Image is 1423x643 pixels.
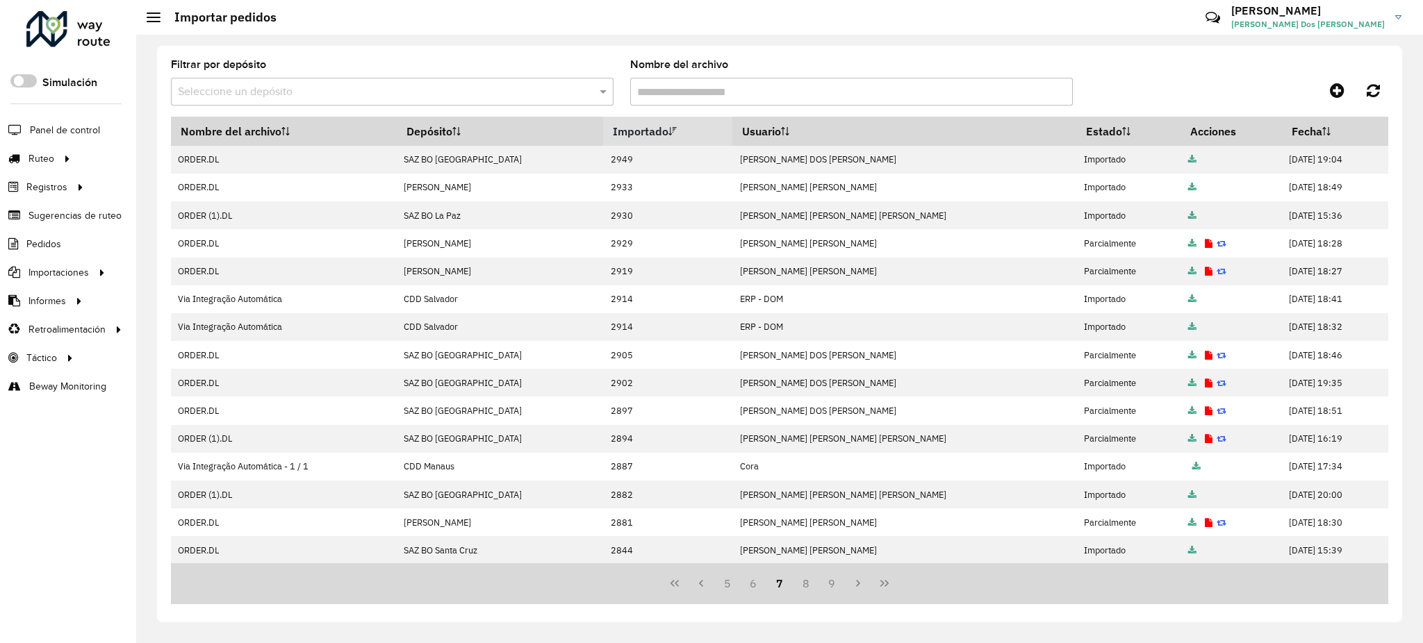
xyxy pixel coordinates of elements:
td: SAZ BO [GEOGRAPHIC_DATA] [397,425,604,453]
td: Importado [1077,536,1181,564]
td: CDD Salvador [397,313,604,341]
a: Archivo completo [1188,517,1196,528]
td: [PERSON_NAME] [PERSON_NAME] [PERSON_NAME] [732,201,1076,229]
a: Archivo completo [1188,433,1196,444]
span: Beway Monitoring [29,379,106,394]
td: ERP - DOM [732,313,1076,341]
button: Next Page [845,570,871,596]
td: 2929 [603,229,732,257]
td: Parcialmente [1077,229,1181,257]
td: SAZ BO Santa Cruz [397,536,604,564]
td: [PERSON_NAME] [PERSON_NAME] [PERSON_NAME] [732,425,1076,453]
th: Depósito [397,117,604,146]
td: SAZ BO [GEOGRAPHIC_DATA] [397,146,604,174]
a: Reimportar [1217,405,1226,417]
td: 2914 [603,285,732,313]
button: 6 [740,570,766,596]
td: CDD Salvador [397,285,604,313]
a: Archivo completo [1188,237,1196,249]
th: Acciones [1181,117,1282,146]
td: [DATE] 15:39 [1282,536,1388,564]
td: Parcialmente [1077,369,1181,396]
th: Fecha [1282,117,1388,146]
td: [PERSON_NAME] [PERSON_NAME] [732,229,1076,257]
td: [PERSON_NAME] [397,229,604,257]
td: CDD Manaus [397,453,604,481]
td: Via Integração Automática [171,313,397,341]
a: Reimportar [1217,517,1226,528]
td: [PERSON_NAME] [PERSON_NAME] [732,174,1076,201]
span: Táctico [26,351,57,365]
td: SAZ BO La Paz [397,201,604,229]
label: Nombre del archivo [630,56,728,73]
a: Contacto rápido [1198,3,1228,33]
a: Ver registro de errores [1205,265,1212,277]
a: Reimportar [1217,349,1226,361]
td: 2949 [603,146,732,174]
td: 2902 [603,369,732,396]
td: [PERSON_NAME] [397,508,604,536]
td: Importado [1077,313,1181,341]
td: Importado [1077,453,1181,481]
td: [DATE] 18:30 [1282,508,1388,536]
a: Archivo completo [1188,377,1196,389]
td: Importado [1077,174,1181,201]
a: Archivo completo [1188,293,1196,305]
td: [PERSON_NAME] DOS [PERSON_NAME] [732,146,1076,174]
button: Previous Page [688,570,714,596]
td: [DATE] 18:49 [1282,174,1388,201]
a: Archivo completo [1188,405,1196,417]
span: Ruteo [28,151,54,166]
td: 2905 [603,341,732,369]
td: ORDER.DL [171,258,397,285]
a: Reimportar [1217,265,1226,277]
td: Importado [1077,285,1181,313]
span: Panel de control [30,123,100,137]
a: Ver registro de errores [1205,237,1212,249]
td: 2887 [603,453,732,481]
a: Archivo completo [1188,349,1196,361]
a: Archivo completo [1188,153,1196,165]
td: SAZ BO [GEOGRAPHIC_DATA] [397,481,604,508]
span: Registros [26,180,67,194]
td: [PERSON_NAME] [PERSON_NAME] [732,258,1076,285]
a: Ver registro de errores [1205,517,1212,528]
a: Archivo completo [1188,321,1196,333]
th: Nombre del archivo [171,117,397,146]
td: [PERSON_NAME] [PERSON_NAME] [PERSON_NAME] [732,481,1076,508]
td: ORDER.DL [171,396,397,424]
td: 2919 [603,258,732,285]
td: ORDER (1).DL [171,425,397,453]
td: 2914 [603,313,732,341]
td: ERP - DOM [732,285,1076,313]
th: Usuario [732,117,1076,146]
a: Archivo completo [1192,460,1201,472]
span: [PERSON_NAME] Dos [PERSON_NAME] [1231,18,1385,31]
td: 2881 [603,508,732,536]
span: Importaciones [28,265,89,280]
td: Parcialmente [1077,341,1181,369]
td: [DATE] 18:28 [1282,229,1388,257]
td: 2882 [603,481,732,508]
td: Via Integração Automática [171,285,397,313]
td: ORDER (1).DL [171,481,397,508]
td: 2844 [603,536,732,564]
a: Ver registro de errores [1205,405,1212,417]
td: Importado [1077,146,1181,174]
td: ORDER.DL [171,146,397,174]
td: ORDER.DL [171,508,397,536]
td: SAZ BO [GEOGRAPHIC_DATA] [397,369,604,396]
label: Simulación [42,74,97,91]
a: Archivo completo [1188,265,1196,277]
td: ORDER.DL [171,369,397,396]
td: [PERSON_NAME] DOS [PERSON_NAME] [732,396,1076,424]
td: [DATE] 17:34 [1282,453,1388,481]
a: Ver registro de errores [1205,349,1212,361]
td: ORDER.DL [171,174,397,201]
h2: Importar pedidos [161,10,277,25]
td: 2930 [603,201,732,229]
button: 9 [819,570,846,596]
button: First Page [661,570,688,596]
th: Importado [603,117,732,146]
span: Sugerencias de ruteo [28,208,122,223]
